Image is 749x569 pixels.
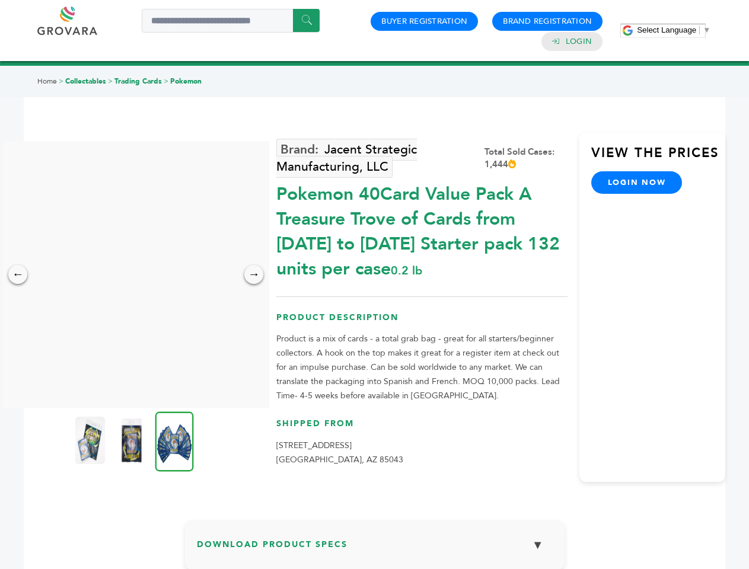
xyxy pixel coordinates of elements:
[276,418,568,439] h3: Shipped From
[65,76,106,86] a: Collectables
[276,439,568,467] p: [STREET_ADDRESS] [GEOGRAPHIC_DATA], AZ 85043
[391,263,422,279] span: 0.2 lb
[37,76,57,86] a: Home
[276,332,568,403] p: Product is a mix of cards - a total grab bag - great for all starters/beginner collectors. A hook...
[155,411,194,471] img: Pokemon 40-Card Value Pack – A Treasure Trove of Cards from 1996 to 2024 - Starter pack! 132 unit...
[276,176,568,282] div: Pokemon 40Card Value Pack A Treasure Trove of Cards from [DATE] to [DATE] Starter pack 132 units ...
[703,25,710,34] span: ▼
[699,25,700,34] span: ​
[276,312,568,333] h3: Product Description
[485,146,568,171] div: Total Sold Cases: 1,444
[591,144,725,171] h3: View the Prices
[637,25,710,34] a: Select Language​
[8,265,27,284] div: ←
[170,76,202,86] a: Pokemon
[276,139,417,178] a: Jacent Strategic Manufacturing, LLC
[503,16,592,27] a: Brand Registration
[114,76,162,86] a: Trading Cards
[108,76,113,86] span: >
[197,532,553,567] h3: Download Product Specs
[381,16,467,27] a: Buyer Registration
[591,171,683,194] a: login now
[244,265,263,284] div: →
[117,417,146,464] img: Pokemon 40-Card Value Pack – A Treasure Trove of Cards from 1996 to 2024 - Starter pack! 132 unit...
[59,76,63,86] span: >
[566,36,592,47] a: Login
[75,417,105,464] img: Pokemon 40-Card Value Pack – A Treasure Trove of Cards from 1996 to 2024 - Starter pack! 132 unit...
[523,532,553,558] button: ▼
[164,76,168,86] span: >
[142,9,320,33] input: Search a product or brand...
[637,25,696,34] span: Select Language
